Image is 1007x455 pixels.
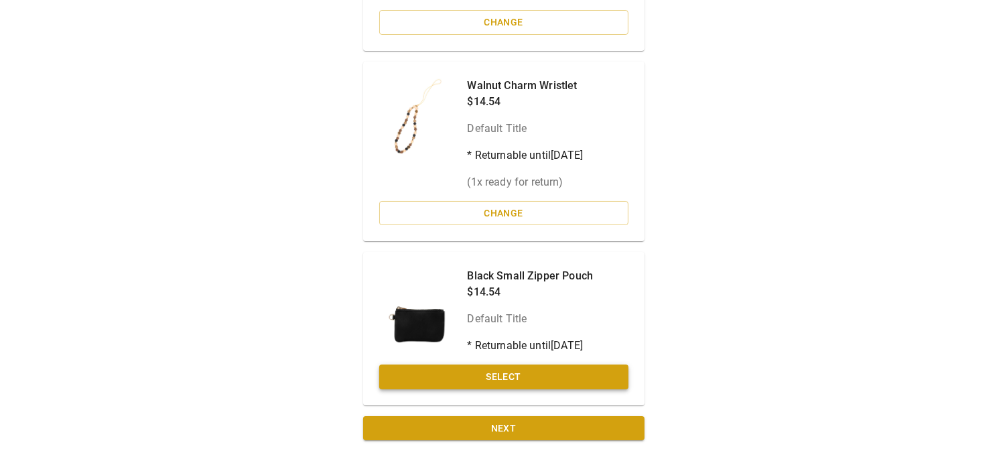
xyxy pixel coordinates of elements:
[468,338,594,354] p: * Returnable until [DATE]
[379,365,628,389] button: Select
[468,284,594,300] p: $14.54
[379,201,628,226] button: Change
[363,416,645,441] button: Next
[468,94,584,110] p: $14.54
[468,121,584,137] p: Default Title
[379,10,628,35] button: Change
[468,311,594,327] p: Default Title
[468,78,584,94] p: Walnut Charm Wristlet
[468,268,594,284] p: Black Small Zipper Pouch
[468,174,584,190] p: ( 1 x ready for return)
[468,147,584,164] p: * Returnable until [DATE]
